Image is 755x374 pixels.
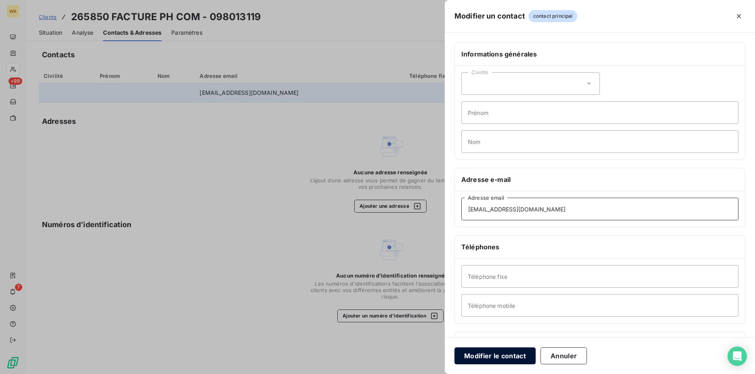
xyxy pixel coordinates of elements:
h6: Adresse e-mail [461,175,738,184]
input: placeholder [461,294,738,317]
input: placeholder [461,198,738,220]
h6: Téléphones [461,242,738,252]
input: placeholder [461,101,738,124]
button: Modifier le contact [454,347,536,364]
div: Open Intercom Messenger [728,347,747,366]
h6: Informations générales [461,49,738,59]
button: Annuler [540,347,587,364]
input: placeholder [461,265,738,288]
h5: Modifier un contact [454,10,525,22]
input: placeholder [461,130,738,153]
span: contact principal [528,10,578,22]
